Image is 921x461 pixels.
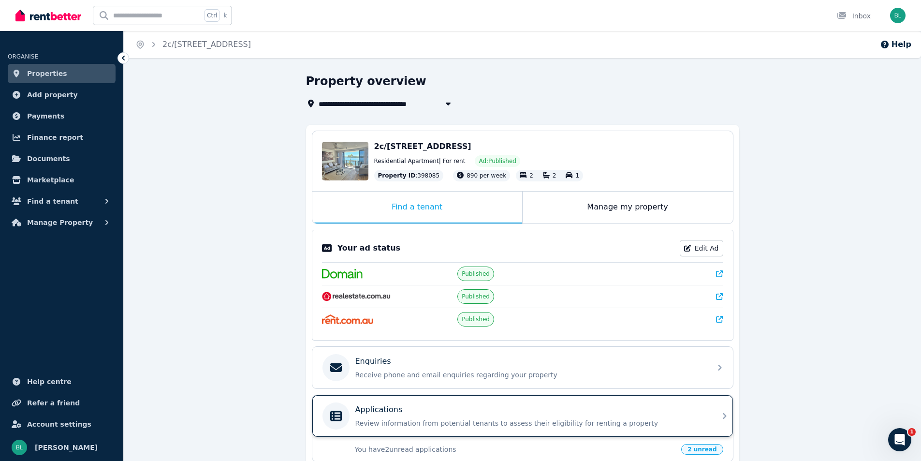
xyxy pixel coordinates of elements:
span: 2 [529,172,533,179]
span: 1 [908,428,916,436]
a: Finance report [8,128,116,147]
span: Ad: Published [479,157,516,165]
span: Published [462,270,490,278]
span: Refer a friend [27,397,80,409]
span: Residential Apartment | For rent [374,157,466,165]
img: Rent.com.au [322,314,374,324]
img: RentBetter [15,8,81,23]
a: Marketplace [8,170,116,190]
span: Properties [27,68,67,79]
a: Add property [8,85,116,104]
span: Help centre [27,376,72,387]
p: Review information from potential tenants to assess their eligibility for renting a property [355,418,705,428]
span: Published [462,315,490,323]
a: Help centre [8,372,116,391]
span: Ctrl [205,9,219,22]
div: Find a tenant [312,192,522,223]
h1: Property overview [306,74,426,89]
p: You have 2 unread applications [355,445,676,454]
span: Marketplace [27,174,74,186]
nav: Breadcrumb [124,31,263,58]
a: ApplicationsReview information from potential tenants to assess their eligibility for renting a p... [312,395,733,437]
img: Domain.com.au [322,269,363,279]
span: Finance report [27,132,83,143]
img: Britt Lundgren [890,8,906,23]
p: Your ad status [337,242,400,254]
span: 2c/[STREET_ADDRESS] [374,142,471,151]
a: Edit Ad [680,240,723,256]
div: Inbox [837,11,871,21]
p: Enquiries [355,356,391,367]
a: 2c/[STREET_ADDRESS] [162,40,251,49]
span: 890 per week [467,172,506,179]
span: Documents [27,153,70,164]
span: 2 [553,172,556,179]
span: ORGANISE [8,53,38,60]
a: Documents [8,149,116,168]
button: Find a tenant [8,192,116,211]
span: Payments [27,110,64,122]
a: Account settings [8,415,116,434]
span: Find a tenant [27,195,78,207]
span: Property ID [378,172,416,179]
a: Properties [8,64,116,83]
button: Manage Property [8,213,116,232]
p: Applications [355,404,403,416]
p: Receive phone and email enquiries regarding your property [355,370,705,380]
img: RealEstate.com.au [322,292,391,301]
iframe: Intercom live chat [888,428,911,451]
a: Refer a friend [8,393,116,413]
img: Britt Lundgren [12,440,27,455]
span: 1 [575,172,579,179]
span: 2 unread [681,444,723,455]
a: EnquiriesReceive phone and email enquiries regarding your property [312,347,733,388]
div: Manage my property [523,192,733,223]
button: Help [880,39,911,50]
span: Manage Property [27,217,93,228]
div: : 398085 [374,170,444,181]
span: k [223,12,227,19]
a: Payments [8,106,116,126]
span: Account settings [27,418,91,430]
span: [PERSON_NAME] [35,442,98,453]
span: Published [462,293,490,300]
span: Add property [27,89,78,101]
